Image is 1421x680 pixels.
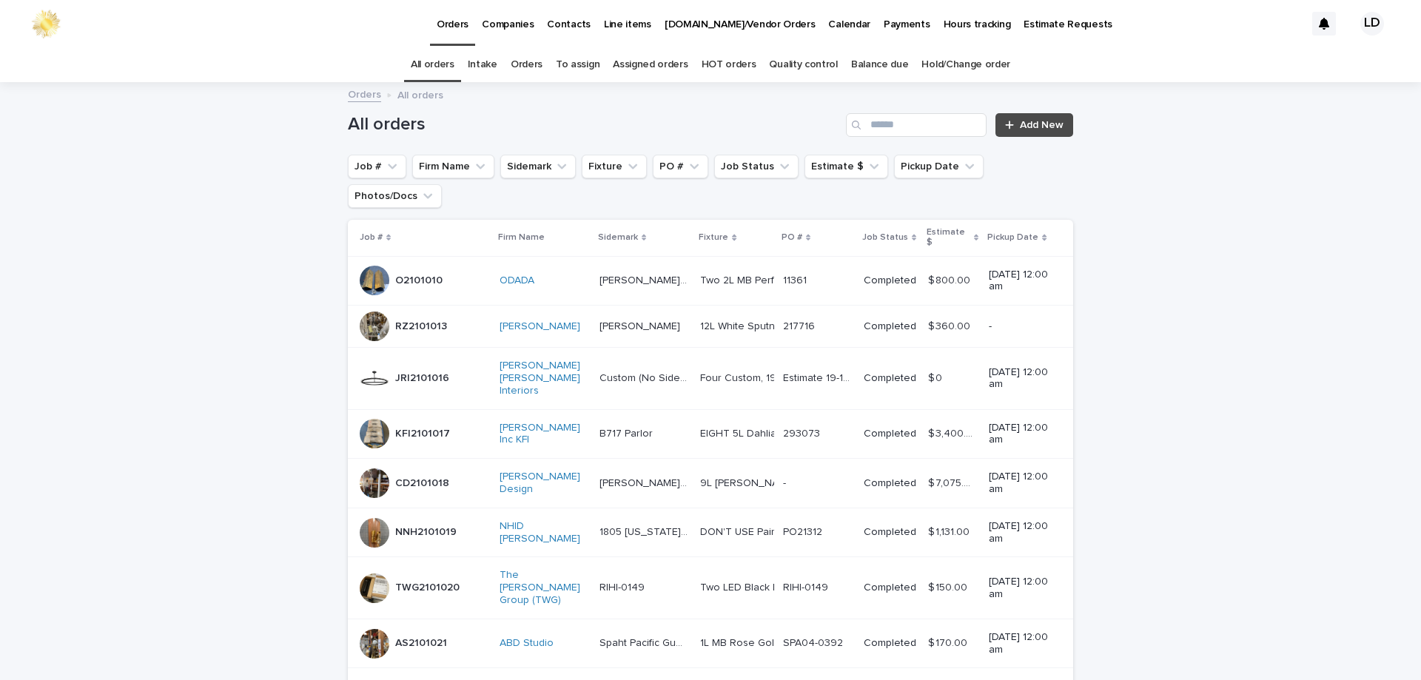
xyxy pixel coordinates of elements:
[582,155,647,178] button: Fixture
[395,272,446,287] p: O2101010
[500,360,588,397] a: [PERSON_NAME] [PERSON_NAME] Interiors
[700,582,771,594] div: Two LED Black Marset Sconces in boxes
[989,422,1049,447] p: [DATE] 12:00 am
[348,348,1073,409] tr: JRI2101016JRI2101016 [PERSON_NAME] [PERSON_NAME] Interiors Custom (No Side Mark indicated)Custom ...
[804,155,888,178] button: Estimate $
[928,579,970,594] p: $ 150.00
[599,425,656,440] p: B717 Parlor
[348,114,840,135] h1: All orders
[928,425,978,440] p: $ 3,400.00
[989,366,1049,391] p: [DATE] 12:00 am
[599,634,691,650] p: Spaht Pacific Guest Room
[783,634,846,650] p: SPA04-0392
[700,428,771,440] div: EIGHT 5L Dahlia Sconce
[928,634,970,650] p: $ 170.00
[599,272,691,287] p: NELSON Downstairs Bath
[599,523,691,539] p: 1805 Washington Master Dressing
[348,306,1073,348] tr: RZ2101013RZ2101013 [PERSON_NAME] [PERSON_NAME][PERSON_NAME] 12L White Sputnik 217716217716 Comple...
[864,526,916,539] p: Completed
[783,523,825,539] p: PO21312
[395,579,463,594] p: TWG2101020
[700,477,771,490] div: 9L [PERSON_NAME], six boxes parts
[498,229,545,246] p: Firm Name
[653,155,708,178] button: PO #
[987,229,1038,246] p: Pickup Date
[864,428,916,440] p: Completed
[927,224,970,252] p: Estimate $
[894,155,984,178] button: Pickup Date
[348,155,406,178] button: Job #
[995,113,1073,137] a: Add New
[989,471,1049,496] p: [DATE] 12:00 am
[700,320,771,333] div: 12L White Sputnik
[348,619,1073,668] tr: AS2101021AS2101021 ABD Studio Spaht Pacific Guest RoomSpaht Pacific Guest Room 1L MB Rose Gold Mu...
[500,520,588,545] a: NHID [PERSON_NAME]
[864,582,916,594] p: Completed
[864,320,916,333] p: Completed
[348,409,1073,459] tr: KFI2101017KFI2101017 [PERSON_NAME] Inc KFI B717 ParlorB717 Parlor EIGHT 5L Dahlia Sconce 29307329...
[500,155,576,178] button: Sidemark
[921,47,1010,82] a: Hold/Change order
[769,47,837,82] a: Quality control
[783,369,855,385] p: Estimate 19-1043
[395,474,452,490] p: CD2101018
[864,372,916,385] p: Completed
[846,113,987,137] input: Search
[989,269,1049,294] p: [DATE] 12:00 am
[1360,12,1384,36] div: LD
[700,637,771,650] div: 1L MB Rose Gold Murano Table Lamp with Bulb and Finial
[928,272,973,287] p: $ 800.00
[412,155,494,178] button: Firm Name
[989,576,1049,601] p: [DATE] 12:00 am
[397,86,443,102] p: All orders
[500,471,588,496] a: [PERSON_NAME] Design
[700,275,771,287] div: Two 2L MB Perforated Brass Pendants
[700,372,771,385] div: Four Custom, 19 Light, Hoop Fixtures
[599,317,683,333] p: [PERSON_NAME]
[1020,120,1064,130] span: Add New
[783,425,823,440] p: 293073
[989,520,1049,545] p: [DATE] 12:00 am
[714,155,799,178] button: Job Status
[783,317,818,333] p: 217716
[928,317,973,333] p: $ 360.00
[700,526,771,539] div: DON'T USE Pair, 1L CB Sconces with Salmon Glass
[348,85,381,102] a: Orders
[348,184,442,208] button: Photos/Docs
[783,474,789,490] p: -
[395,634,450,650] p: AS2101021
[599,579,648,594] p: RIHI-0149
[989,631,1049,656] p: [DATE] 12:00 am
[395,523,460,539] p: NNH2101019
[613,47,688,82] a: Assigned orders
[864,275,916,287] p: Completed
[928,523,972,539] p: $ 1,131.00
[500,320,580,333] a: [PERSON_NAME]
[928,474,978,490] p: $ 7,075.00
[783,272,810,287] p: 11361
[989,320,1049,333] p: -
[348,508,1073,557] tr: NNH2101019NNH2101019 NHID [PERSON_NAME] 1805 [US_STATE] Master Dressing1805 [US_STATE] Master Dre...
[511,47,542,82] a: Orders
[395,369,452,385] p: JRI2101016
[500,569,588,606] a: The [PERSON_NAME] Group (TWG)
[783,579,831,594] p: RIHI-0149
[851,47,909,82] a: Balance due
[500,637,554,650] a: ABD Studio
[782,229,802,246] p: PO #
[360,229,383,246] p: Job #
[556,47,599,82] a: To assign
[699,229,728,246] p: Fixture
[411,47,454,82] a: All orders
[599,474,691,490] p: Grossman/ McKee Chandelier
[599,369,691,385] p: Custom (No Side Mark indicated)
[395,317,450,333] p: RZ2101013
[348,256,1073,306] tr: O2101010O2101010 ODADA [PERSON_NAME] Downstairs Bath[PERSON_NAME] Downstairs Bath Two 2L MB Perfo...
[928,369,945,385] p: $ 0
[468,47,497,82] a: Intake
[598,229,638,246] p: Sidemark
[348,557,1073,619] tr: TWG2101020TWG2101020 The [PERSON_NAME] Group (TWG) RIHI-0149RIHI-0149 Two LED Black Marset Sconce...
[395,425,453,440] p: KFI2101017
[862,229,908,246] p: Job Status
